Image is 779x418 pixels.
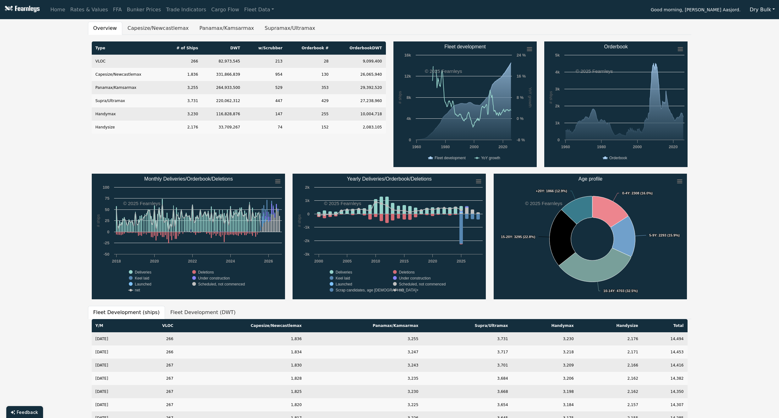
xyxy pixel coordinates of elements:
text: Scheduled, not commenced [198,282,245,286]
td: 130 [286,68,332,81]
text: -50 [103,252,109,257]
a: Fleet Data [242,3,277,16]
td: 1,836 [177,332,306,345]
text: 0 [557,138,559,142]
td: 14,382 [642,372,688,385]
th: Capesize/Newcastlemax [177,319,306,332]
text: Age profile [579,176,603,182]
td: 2,171 [578,345,642,359]
td: 82,973,545 [202,55,244,68]
td: 2,162 [578,372,642,385]
tspan: +20Y [536,189,544,193]
td: 14,494 [642,332,688,345]
td: 26,065,940 [332,68,386,81]
text: 2020 [150,259,159,263]
td: 267 [136,359,177,372]
text: Monthly Deliveries/Orderbook/Deletions [144,176,233,182]
text: 75 [105,196,109,201]
td: Handymax [92,107,163,121]
text: -3k [304,252,310,257]
td: 1,825 [177,385,306,398]
td: 255 [286,107,332,121]
text: 2000 [633,144,641,149]
td: Handysize [92,121,163,134]
td: 3,654 [422,398,512,411]
text: Deliveries [336,270,352,274]
text: 2018 [112,259,121,263]
text: 2015 [400,259,409,263]
text: 12k [404,74,411,79]
text: 100 [102,185,109,190]
text: net [135,288,140,292]
td: 3,225 [305,398,422,411]
td: 74 [244,121,286,134]
td: 220,062,312 [202,94,244,107]
td: [DATE] [92,359,136,372]
th: Orderbook # [286,41,332,55]
td: 266 [136,332,177,345]
th: Handysize [578,319,642,332]
text: -1k [304,225,310,230]
th: DWT [202,41,244,55]
td: 1,830 [177,359,306,372]
td: [DATE] [92,398,136,411]
text: # ships [96,214,100,227]
th: w/Scrubber [244,41,286,55]
td: 447 [244,94,286,107]
text: Under construction [198,276,230,280]
text: © 2025 Fearnleys [425,68,462,74]
text: YoY growth [528,87,533,108]
text: 2010 [371,259,380,263]
a: FFA [111,3,124,16]
button: Panamax/Kamsarmax [194,22,259,35]
td: 429 [286,94,332,107]
td: 3,184 [512,398,578,411]
text: # ships [548,91,553,104]
td: 3,218 [512,345,578,359]
th: Y/M [92,319,136,332]
a: Trade Indicators [163,3,209,16]
button: Fleet Development (ships) [88,306,165,319]
text: 16k [404,53,411,57]
text: 2k [305,185,310,190]
td: 14,416 [642,359,688,372]
text: Scheduled, not commenced [399,282,446,286]
tspan: 5-9Y [649,233,657,237]
text: 4k [555,70,560,74]
button: Dry Bulk [746,4,779,16]
td: 2,166 [578,359,642,372]
text: 8k [406,95,411,100]
text: 1980 [597,144,606,149]
td: [DATE] [92,332,136,345]
a: Home [48,3,68,16]
td: 3,731 [422,332,512,345]
tspan: 10-14Y [603,289,615,293]
td: 3,230 [512,332,578,345]
th: Panamax/Kamsarmax [305,319,422,332]
td: 3,230 [163,107,202,121]
th: VLOC [136,319,177,332]
button: Capesize/Newcastlemax [122,22,194,35]
td: 3,230 [305,385,422,398]
text: 2020 [428,259,437,263]
td: 3,255 [305,332,422,345]
text: 2022 [188,259,197,263]
td: 3,206 [512,372,578,385]
td: 353 [286,81,332,94]
td: Supra/Ultramax [92,94,163,107]
text: 1k [555,121,560,125]
text: 0 [107,230,109,234]
th: Total [642,319,688,332]
text: 2020 [498,144,507,149]
th: Handymax [512,319,578,332]
img: Fearnleys Logo [3,6,40,14]
text: 5k [555,53,560,57]
td: 3,198 [512,385,578,398]
text: Fleet development [435,156,466,160]
text: 24 % [517,53,526,57]
text: 16 % [517,74,526,79]
svg: Orderbook [544,41,688,167]
td: 3,243 [305,359,422,372]
text: net [399,288,404,292]
td: 954 [244,68,286,81]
